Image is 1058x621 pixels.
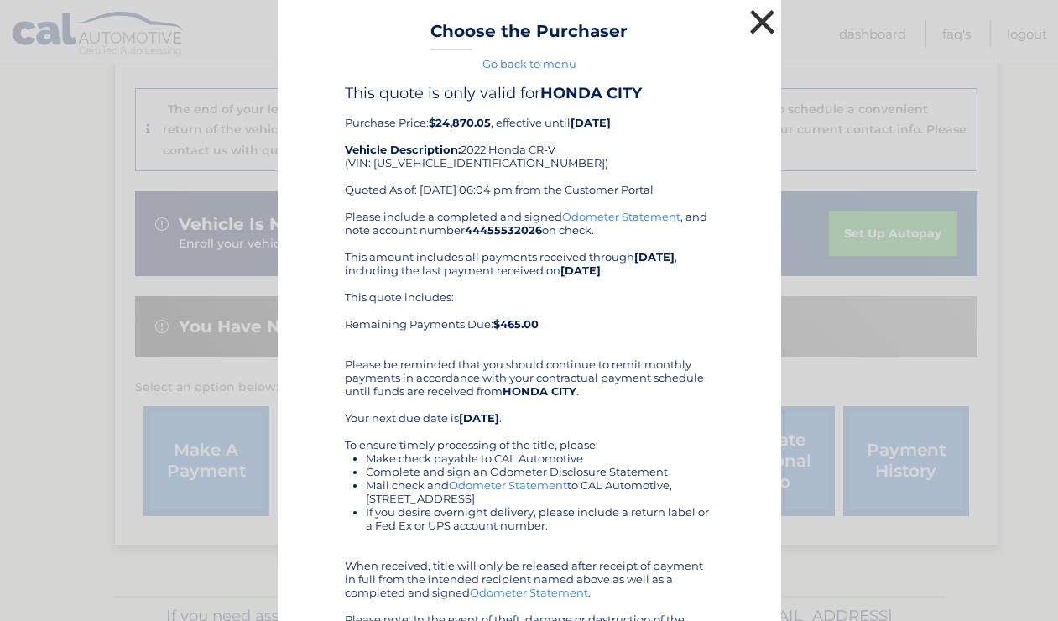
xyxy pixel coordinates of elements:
b: $24,870.05 [429,116,491,129]
a: Odometer Statement [470,586,588,599]
h4: This quote is only valid for [345,84,714,102]
li: Make check payable to CAL Automotive [366,451,714,465]
b: 44455532026 [465,223,542,237]
strong: Vehicle Description: [345,143,461,156]
li: If you desire overnight delivery, please include a return label or a Fed Ex or UPS account number. [366,505,714,532]
b: HONDA CITY [540,84,642,102]
a: Go back to menu [482,57,576,70]
b: $465.00 [493,317,539,331]
b: [DATE] [459,411,499,425]
b: [DATE] [571,116,611,129]
b: HONDA CITY [503,384,576,398]
div: Purchase Price: , effective until 2022 Honda CR-V (VIN: [US_VEHICLE_IDENTIFICATION_NUMBER]) Quote... [345,84,714,210]
b: [DATE] [634,250,675,264]
div: This quote includes: Remaining Payments Due: [345,290,714,344]
h3: Choose the Purchaser [430,21,628,50]
a: Odometer Statement [562,210,680,223]
b: [DATE] [560,264,601,277]
li: Mail check and to CAL Automotive, [STREET_ADDRESS] [366,478,714,505]
button: × [746,5,779,39]
li: Complete and sign an Odometer Disclosure Statement [366,465,714,478]
a: Odometer Statement [449,478,567,492]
